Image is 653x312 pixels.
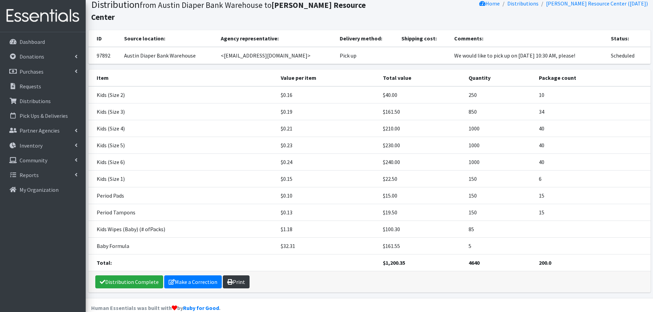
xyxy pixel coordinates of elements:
td: $15.00 [379,187,464,204]
a: Community [3,153,83,167]
th: Total value [379,70,464,86]
td: $1.18 [277,221,379,238]
td: $40.00 [379,86,464,103]
td: $0.23 [277,137,379,154]
td: Kids (Size 2) [88,86,277,103]
a: Purchases [3,65,83,78]
a: Dashboard [3,35,83,49]
td: $161.50 [379,103,464,120]
a: My Organization [3,183,83,197]
td: $0.19 [277,103,379,120]
td: 150 [464,171,535,187]
p: My Organization [20,186,59,193]
th: Quantity [464,70,535,86]
p: Pick Ups & Deliveries [20,112,68,119]
td: 6 [535,171,651,187]
strong: Total: [97,259,112,266]
td: $240.00 [379,154,464,171]
a: Partner Agencies [3,124,83,137]
a: Ruby for Good [183,304,219,311]
td: 5 [464,238,535,254]
td: 1000 [464,154,535,171]
p: Inventory [20,142,43,149]
td: Kids (Size 3) [88,103,277,120]
a: Requests [3,79,83,93]
th: Agency representative: [217,30,336,47]
td: $0.15 [277,171,379,187]
td: We would like to pick up on [DATE] 10:30 AM, please! [450,47,607,64]
td: $210.00 [379,120,464,137]
th: Status: [607,30,650,47]
td: $0.21 [277,120,379,137]
td: 150 [464,204,535,221]
td: Scheduled [607,47,650,64]
td: Kids Wipes (Baby) (# ofPacks) [88,221,277,238]
th: Source location: [120,30,217,47]
td: 40 [535,137,651,154]
th: Shipping cost: [397,30,450,47]
a: Donations [3,50,83,63]
td: $230.00 [379,137,464,154]
p: Reports [20,172,39,178]
p: Donations [20,53,44,60]
th: Comments: [450,30,607,47]
td: Austin Diaper Bank Warehouse [120,47,217,64]
th: ID [88,30,120,47]
img: HumanEssentials [3,4,83,27]
p: Partner Agencies [20,127,60,134]
td: Pick up [336,47,397,64]
td: $19.50 [379,204,464,221]
th: Delivery method: [336,30,397,47]
a: Distributions [3,94,83,108]
p: Community [20,157,47,164]
td: 15 [535,204,651,221]
td: 250 [464,86,535,103]
p: Purchases [20,68,44,75]
td: $0.13 [277,204,379,221]
p: Distributions [20,98,51,104]
strong: Human Essentials was built with by . [91,304,220,311]
td: Kids (Size 5) [88,137,277,154]
td: $32.31 [277,238,379,254]
td: 1000 [464,120,535,137]
td: Kids (Size 1) [88,171,277,187]
strong: 200.0 [539,259,551,266]
td: 850 [464,103,535,120]
td: $0.16 [277,86,379,103]
td: 1000 [464,137,535,154]
strong: 4640 [469,259,480,266]
td: Period Pads [88,187,277,204]
a: Inventory [3,139,83,152]
td: <[EMAIL_ADDRESS][DOMAIN_NAME]> [217,47,336,64]
td: 15 [535,187,651,204]
td: $22.50 [379,171,464,187]
th: Package count [535,70,651,86]
th: Value per item [277,70,379,86]
a: Pick Ups & Deliveries [3,109,83,123]
a: Print [223,275,250,288]
strong: $1,200.35 [383,259,405,266]
td: 10 [535,86,651,103]
p: Requests [20,83,41,90]
td: 34 [535,103,651,120]
th: Item [88,70,277,86]
a: Reports [3,168,83,182]
td: $0.10 [277,187,379,204]
td: Baby Formula [88,238,277,254]
td: 97892 [88,47,120,64]
td: $161.55 [379,238,464,254]
td: 150 [464,187,535,204]
td: $100.30 [379,221,464,238]
a: Distribution Complete [95,275,163,288]
td: 40 [535,154,651,171]
td: $0.24 [277,154,379,171]
a: Make a Correction [164,275,222,288]
p: Dashboard [20,38,45,45]
td: Kids (Size 4) [88,120,277,137]
td: Period Tampons [88,204,277,221]
td: 40 [535,120,651,137]
td: 85 [464,221,535,238]
td: Kids (Size 6) [88,154,277,171]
